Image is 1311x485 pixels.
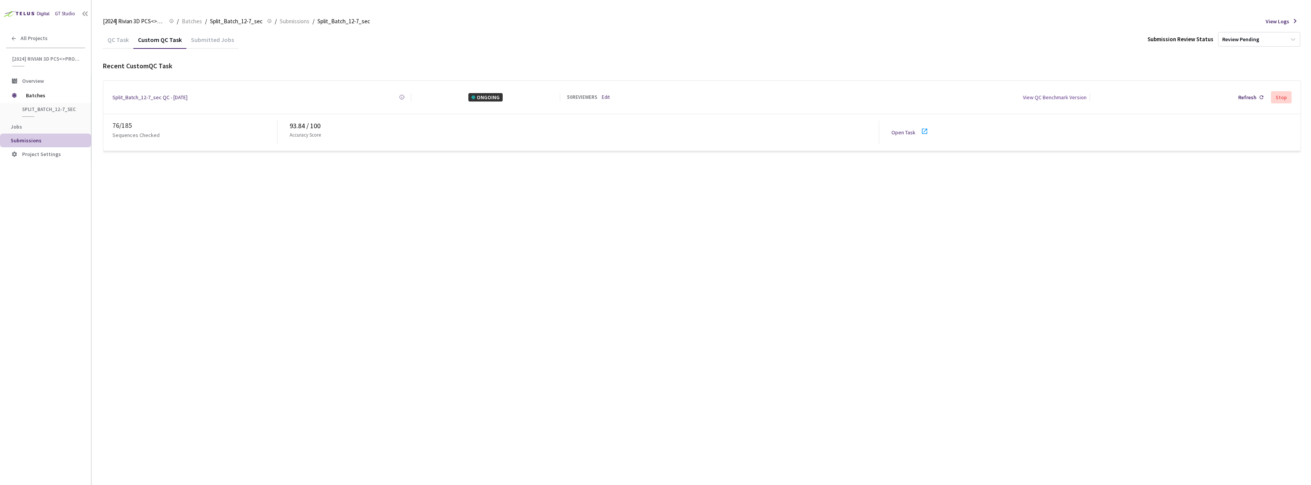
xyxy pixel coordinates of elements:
div: Recent Custom QC Task [103,61,1301,71]
span: Split_Batch_12-7_sec [22,106,79,113]
li: / [275,17,277,26]
span: All Projects [21,35,48,42]
div: GT Studio [55,10,75,18]
span: [2024] Rivian 3D PCS<>Production [103,17,165,26]
li: / [205,17,207,26]
div: Refresh [1238,93,1257,102]
li: / [177,17,179,26]
p: Accuracy Score [290,131,321,139]
div: 50 REVIEWERS [567,93,597,101]
a: Split_Batch_12-7_sec QC - [DATE] [112,93,188,102]
div: QC Task [103,36,133,49]
span: Split_Batch_12-7_sec [317,17,370,26]
div: View QC Benchmark Version [1023,93,1087,102]
span: Project Settings [22,151,61,158]
span: [2024] Rivian 3D PCS<>Production [12,56,80,62]
span: Overview [22,77,44,84]
span: Jobs [11,123,22,130]
span: Batches [26,88,78,103]
div: Submission Review Status [1148,35,1213,44]
a: Batches [180,17,204,25]
div: Stop [1276,94,1287,100]
div: 93.84 / 100 [290,121,879,131]
span: View Logs [1266,17,1289,26]
div: 76 / 185 [112,120,277,131]
span: Submissions [280,17,309,26]
a: Submissions [278,17,311,25]
div: Submitted Jobs [186,36,239,49]
div: ONGOING [468,93,503,102]
li: / [313,17,314,26]
a: Open Task [891,129,915,136]
span: Split_Batch_12-7_sec [210,17,263,26]
span: Batches [182,17,202,26]
p: Sequences Checked [112,131,160,139]
span: Submissions [11,137,42,144]
a: Edit [602,93,610,101]
div: Custom QC Task [133,36,186,49]
div: Review Pending [1222,36,1259,43]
